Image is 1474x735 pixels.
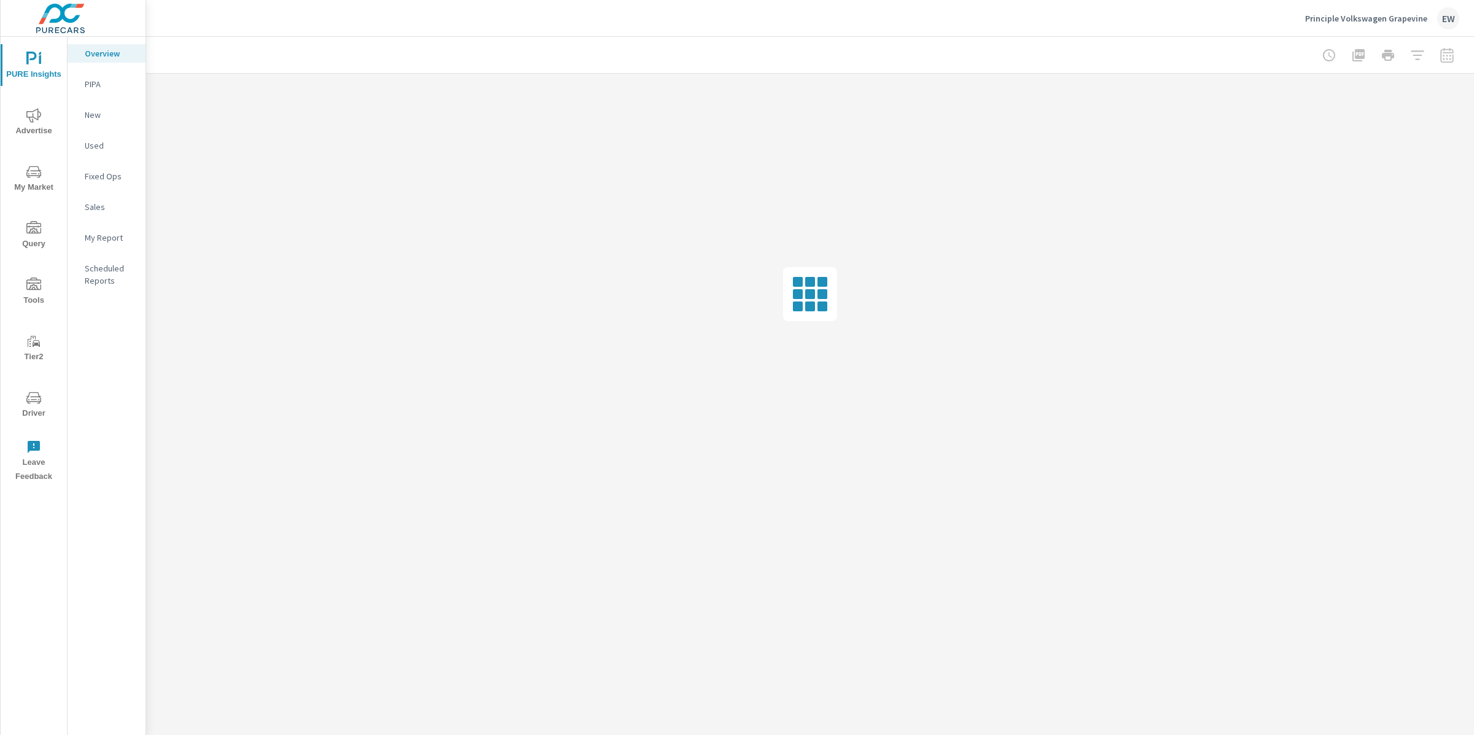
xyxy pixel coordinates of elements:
span: Driver [4,391,63,421]
p: New [85,109,136,121]
span: Leave Feedback [4,440,63,484]
div: Fixed Ops [68,167,146,185]
div: EW [1437,7,1459,29]
div: PIPA [68,75,146,93]
p: Sales [85,201,136,213]
p: Fixed Ops [85,170,136,182]
span: Query [4,221,63,251]
div: Used [68,136,146,155]
div: My Report [68,228,146,247]
p: My Report [85,231,136,244]
p: PIPA [85,78,136,90]
p: Principle Volkswagen Grapevine [1305,13,1427,24]
div: New [68,106,146,124]
span: PURE Insights [4,52,63,82]
span: Advertise [4,108,63,138]
span: My Market [4,165,63,195]
p: Used [85,139,136,152]
p: Scheduled Reports [85,262,136,287]
div: Overview [68,44,146,63]
div: Sales [68,198,146,216]
p: Overview [85,47,136,60]
span: Tier2 [4,334,63,364]
span: Tools [4,278,63,308]
div: Scheduled Reports [68,259,146,290]
div: nav menu [1,37,67,489]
